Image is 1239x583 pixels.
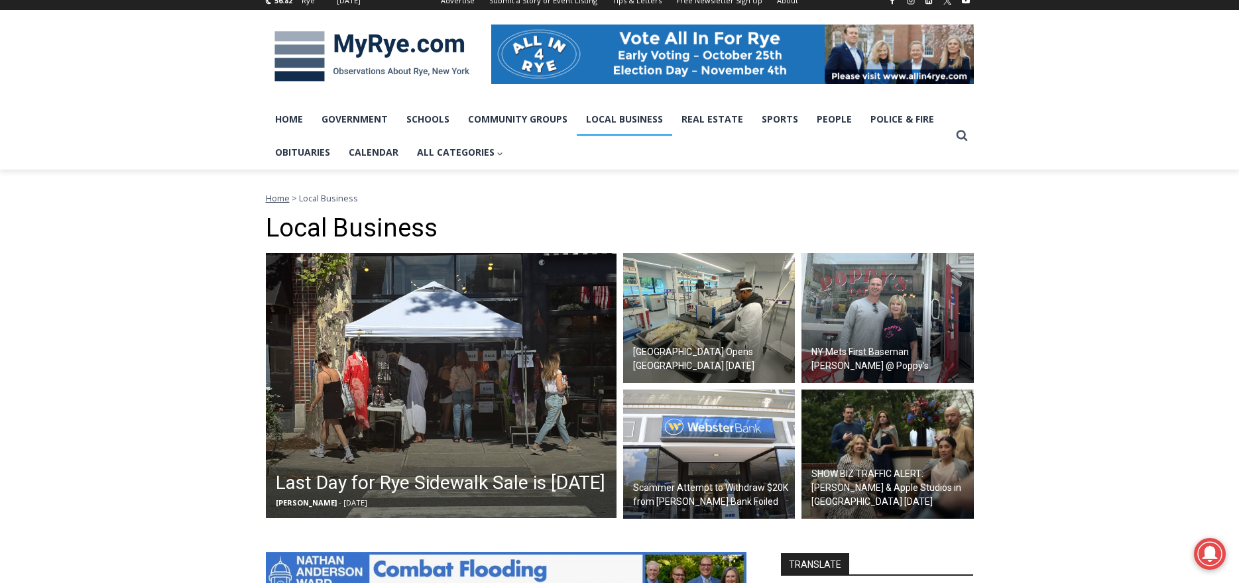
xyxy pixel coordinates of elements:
[623,390,796,519] a: Scammer Attempt to Withdraw $20K from [PERSON_NAME] Bank Foiled
[801,253,974,383] a: NY Mets First Baseman [PERSON_NAME] @ Poppy’s
[861,103,943,136] a: Police & Fire
[266,103,950,170] nav: Primary Navigation
[266,213,974,244] h1: Local Business
[781,553,849,574] strong: TRANSLATE
[266,22,478,91] img: MyRye.com
[623,253,796,383] a: [GEOGRAPHIC_DATA] Opens [GEOGRAPHIC_DATA] [DATE]
[266,253,617,518] a: Last Day for Rye Sidewalk Sale is [DATE] [PERSON_NAME] - [DATE]
[347,132,615,162] span: Intern @ [DOMAIN_NAME]
[807,103,861,136] a: People
[266,191,974,205] nav: Breadcrumbs
[801,253,974,383] img: (PHOTO: Pete Alonso ("Polar Bear"), first baseman for the New York Mets with Gerry Massinello of ...
[408,136,513,169] button: Child menu of All Categories
[276,498,337,507] span: [PERSON_NAME]
[577,103,672,136] a: Local Business
[459,103,577,136] a: Community Groups
[950,124,974,148] button: View Search Form
[312,103,397,136] a: Government
[801,390,974,519] img: (PHOTO: Film and TV star Jon Hamm will be back in downtown Rye on Wednesday, April 23, 2025 with ...
[811,345,971,373] h2: NY Mets First Baseman [PERSON_NAME] @ Poppy’s
[339,498,341,507] span: -
[491,25,974,84] img: All in for Rye
[801,390,974,519] a: SHOW BIZ TRAFFIC ALERT: [PERSON_NAME] & Apple Studios in [GEOGRAPHIC_DATA] [DATE]
[672,103,752,136] a: Real Estate
[276,469,605,497] h2: Last Day for Rye Sidewalk Sale is [DATE]
[752,103,807,136] a: Sports
[343,498,367,507] span: [DATE]
[339,136,408,169] a: Calendar
[299,192,358,204] span: Local Business
[623,253,796,383] img: (PHOTO: Blood and platelets being processed the New York Blood Center on its new campus at 601 Mi...
[633,481,792,509] h2: Scammer Attempt to Withdraw $20K from [PERSON_NAME] Bank Foiled
[266,136,339,169] a: Obituaries
[292,192,297,204] span: >
[266,192,290,204] a: Home
[397,103,459,136] a: Schools
[811,467,971,509] h2: SHOW BIZ TRAFFIC ALERT: [PERSON_NAME] & Apple Studios in [GEOGRAPHIC_DATA] [DATE]
[319,129,642,165] a: Intern @ [DOMAIN_NAME]
[266,253,617,518] img: (PHOTO: Customers shopping during 2025 Sidewalk Sale on Purchase St. Credit: Caitlin Rubsamen.)
[335,1,626,129] div: "At the 10am stand-up meeting, each intern gets a chance to take [PERSON_NAME] and the other inte...
[623,390,796,519] img: (PHOTO: Wednesday afternoon April 23, 2025, an attempt by a scammer to withdraw $20,000 cash from...
[266,103,312,136] a: Home
[633,345,792,373] h2: [GEOGRAPHIC_DATA] Opens [GEOGRAPHIC_DATA] [DATE]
